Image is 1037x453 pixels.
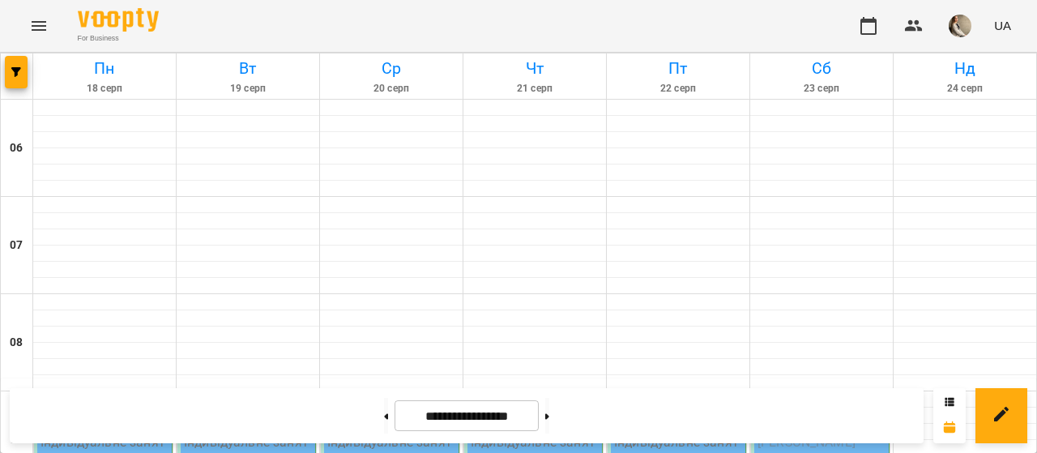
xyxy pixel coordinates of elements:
h6: Ср [322,56,460,81]
h6: 22 серп [609,81,747,96]
h6: 07 [10,237,23,254]
h6: 21 серп [466,81,604,96]
h6: Нд [896,56,1034,81]
button: Menu [19,6,58,45]
img: 3379ed1806cda47daa96bfcc4923c7ab.jpg [949,15,971,37]
h6: 20 серп [322,81,460,96]
h6: 24 серп [896,81,1034,96]
span: For Business [78,33,159,44]
h6: Вт [179,56,317,81]
h6: 18 серп [36,81,173,96]
h6: Чт [466,56,604,81]
img: Voopty Logo [78,8,159,32]
h6: 19 серп [179,81,317,96]
h6: Пн [36,56,173,81]
h6: 06 [10,139,23,157]
button: UA [988,11,1018,41]
span: UA [994,17,1011,34]
h6: Сб [753,56,890,81]
h6: 08 [10,334,23,352]
h6: 23 серп [753,81,890,96]
h6: Пт [609,56,747,81]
